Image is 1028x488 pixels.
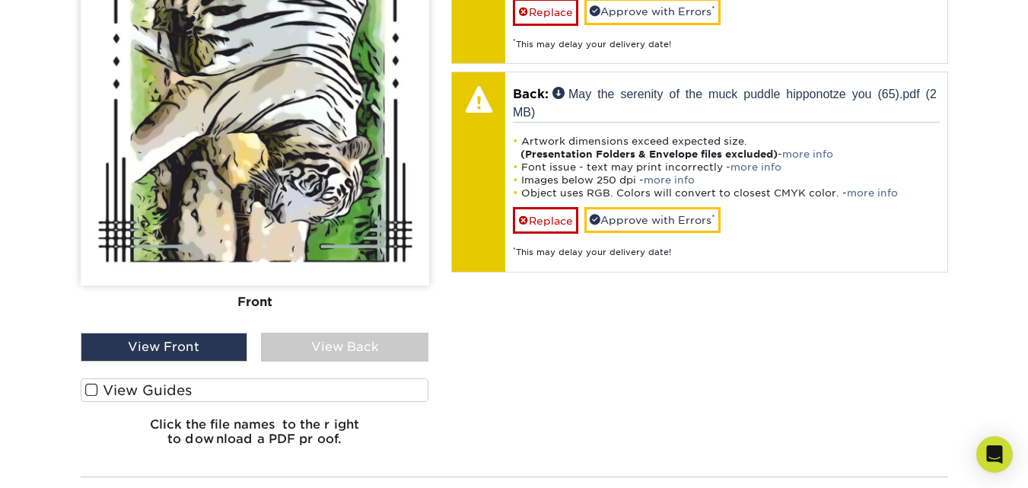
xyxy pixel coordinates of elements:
strong: (Presentation Folders & Envelope files excluded) [520,148,778,160]
div: This may delay your delivery date! [513,26,940,51]
a: more info [730,161,781,173]
div: This may delay your delivery date! [513,234,940,259]
span: Back: [513,87,549,101]
a: more info [782,148,833,160]
a: May the serenity of the muck puddle hipponotze you (65).pdf (2 MB) [513,87,937,117]
li: Artwork dimensions exceed expected size. - [513,135,940,161]
li: Object uses RGB. Colors will convert to closest CMYK color. - [513,187,940,199]
li: Font issue - text may print incorrectly - [513,161,940,174]
h6: Click the file names to the right to download a PDF proof. [81,417,429,458]
a: more info [644,174,695,186]
a: Replace [513,207,578,234]
label: View Guides [81,378,429,402]
li: Images below 250 dpi - [513,174,940,187]
a: Approve with Errors* [584,207,721,233]
div: Open Intercom Messenger [976,436,1013,473]
a: more info [847,187,898,199]
div: View Back [261,333,428,362]
div: Front [81,285,429,319]
div: View Front [81,333,248,362]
